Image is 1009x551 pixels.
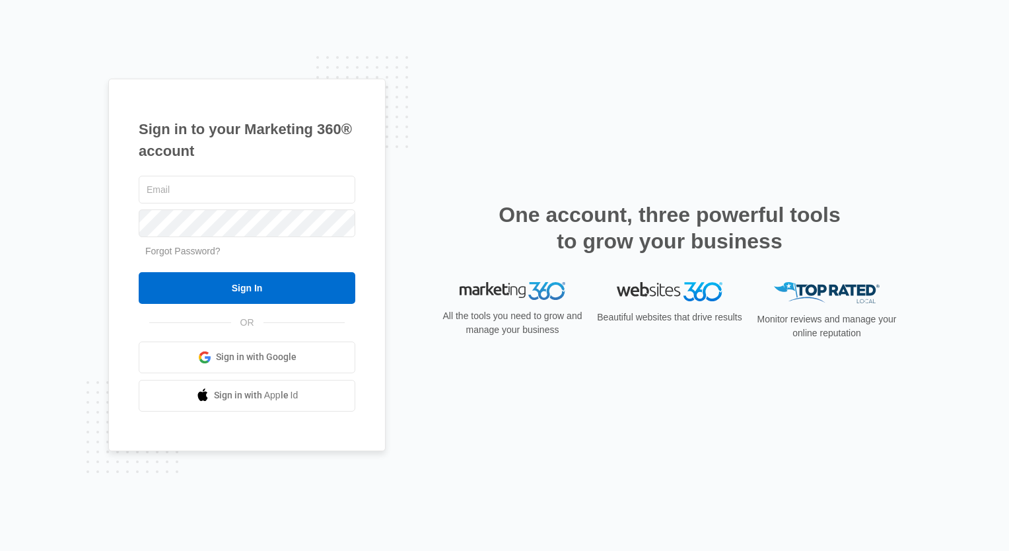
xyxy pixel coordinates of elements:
[145,246,221,256] a: Forgot Password?
[216,350,296,364] span: Sign in with Google
[139,342,355,373] a: Sign in with Google
[438,309,586,337] p: All the tools you need to grow and manage your business
[139,176,355,203] input: Email
[139,118,355,162] h1: Sign in to your Marketing 360® account
[617,282,722,301] img: Websites 360
[214,388,298,402] span: Sign in with Apple Id
[753,312,901,340] p: Monitor reviews and manage your online reputation
[596,311,744,324] p: Beautiful websites that drive results
[774,282,880,304] img: Top Rated Local
[495,202,845,254] h2: One account, three powerful tools to grow your business
[231,316,263,330] span: OR
[139,380,355,412] a: Sign in with Apple Id
[460,282,565,301] img: Marketing 360
[139,272,355,304] input: Sign In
